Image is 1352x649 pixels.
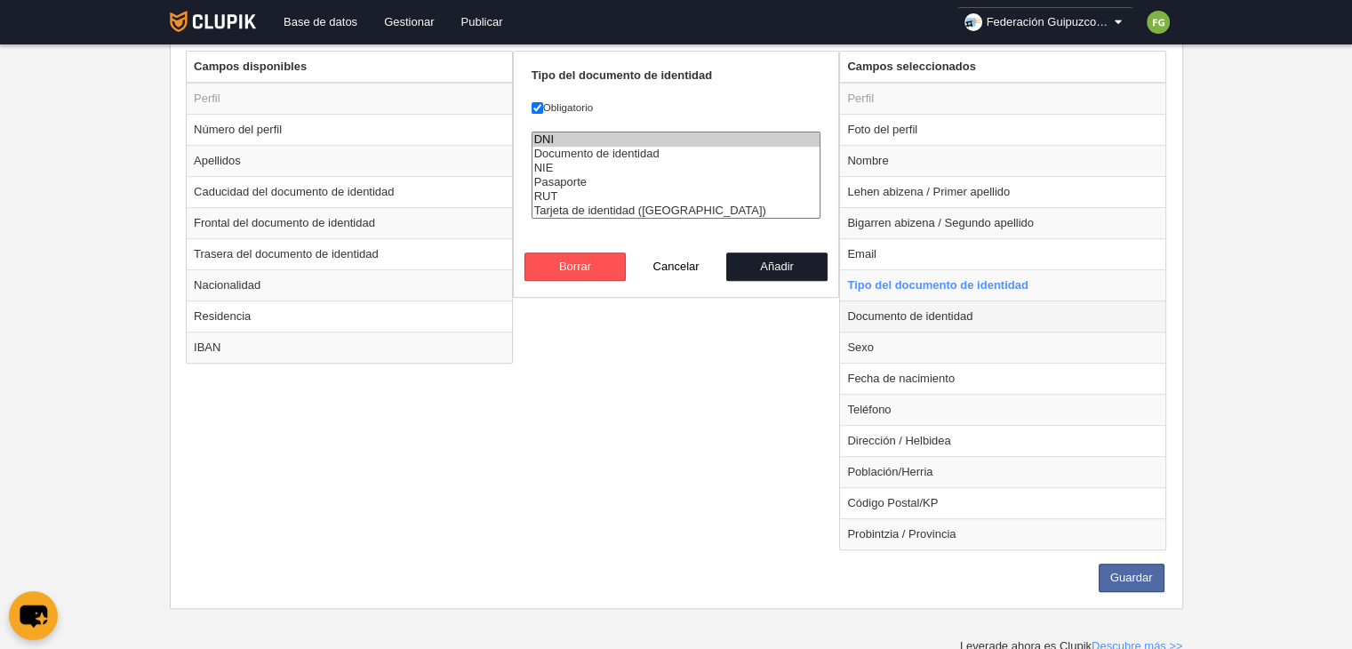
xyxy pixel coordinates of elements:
td: Lehen abizena / Primer apellido [840,176,1165,207]
td: Documento de identidad [840,300,1165,332]
td: Tipo del documento de identidad [840,269,1165,300]
td: Email [840,238,1165,269]
th: Campos disponibles [187,52,512,83]
strong: Tipo del documento de identidad [532,68,712,82]
td: Dirección / Helbidea [840,425,1165,456]
button: Cancelar [626,252,727,281]
td: Nacionalidad [187,269,512,300]
button: Añadir [726,252,828,281]
td: Trasera del documento de identidad [187,238,512,269]
option: Tarjeta de identidad (Suiza) [532,204,820,218]
td: Fecha de nacimiento [840,363,1165,394]
img: c2l6ZT0zMHgzMCZmcz05JnRleHQ9RkcmYmc9N2NiMzQy.png [1147,11,1170,34]
td: Foto del perfil [840,114,1165,145]
td: Población/Herria [840,456,1165,487]
img: Clupik [170,11,256,32]
td: Apellidos [187,145,512,176]
td: Perfil [840,83,1165,115]
img: Oa9FKPTX8wTZ.30x30.jpg [964,13,982,31]
td: Teléfono [840,394,1165,425]
td: Probintzia / Provincia [840,518,1165,549]
td: Frontal del documento de identidad [187,207,512,238]
option: Pasaporte [532,175,820,189]
span: Federación Guipuzcoana de Voleibol [987,13,1111,31]
th: Campos seleccionados [840,52,1165,83]
button: Borrar [524,252,626,281]
td: Perfil [187,83,512,115]
td: Código Postal/KP [840,487,1165,518]
button: chat-button [9,591,58,640]
option: DNI [532,132,820,147]
td: Nombre [840,145,1165,176]
option: NIE [532,161,820,175]
td: IBAN [187,332,512,363]
td: Sexo [840,332,1165,363]
option: RUT [532,189,820,204]
td: Residencia [187,300,512,332]
input: Obligatorio [532,102,543,114]
td: Caducidad del documento de identidad [187,176,512,207]
a: Federación Guipuzcoana de Voleibol [957,7,1133,37]
td: Bigarren abizena / Segundo apellido [840,207,1165,238]
td: Número del perfil [187,114,512,145]
option: Documento de identidad [532,147,820,161]
button: Guardar [1099,564,1164,592]
label: Obligatorio [532,100,821,116]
